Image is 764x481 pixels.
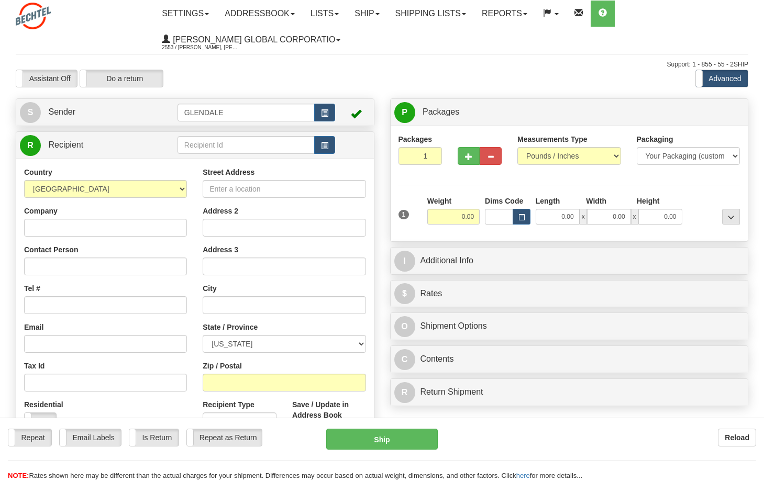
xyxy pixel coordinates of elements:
label: State / Province [203,322,258,332]
label: Do a return [80,70,163,87]
label: Packaging [637,134,673,144]
span: S [20,102,41,123]
label: Tel # [24,283,40,294]
label: Address 2 [203,206,238,216]
span: P [394,102,415,123]
a: P Packages [394,102,745,123]
a: Lists [303,1,347,27]
label: Zip / Postal [203,361,242,371]
label: City [203,283,216,294]
span: I [394,251,415,272]
label: Repeat as Return [187,429,262,446]
label: Recipient Type [203,399,254,410]
div: Support: 1 - 855 - 55 - 2SHIP [16,60,748,69]
label: Country [24,167,52,177]
label: Save / Update in Address Book [292,399,366,420]
label: Assistant Off [16,70,77,87]
span: R [20,135,41,156]
span: R [394,382,415,403]
a: Reports [474,1,535,27]
label: Residential [24,399,63,410]
label: Height [637,196,660,206]
input: Recipient Id [178,136,315,154]
span: Recipient [48,140,83,149]
label: Contact Person [24,244,78,255]
a: here [516,472,530,479]
label: Advanced [696,70,748,87]
label: Width [586,196,606,206]
span: [PERSON_NAME] Global Corporatio [170,35,335,44]
label: Packages [398,134,433,144]
label: Measurements Type [517,134,588,144]
label: Weight [427,196,451,206]
label: Tax Id [24,361,45,371]
label: Length [536,196,560,206]
span: $ [394,283,415,304]
label: Street Address [203,167,254,177]
span: Sender [48,107,75,116]
a: Addressbook [217,1,303,27]
label: Repeat [8,429,51,446]
span: 2553 / [PERSON_NAME], [PERSON_NAME] [162,42,240,53]
b: Reload [725,433,749,442]
a: R Recipient [20,135,160,156]
span: x [580,209,587,225]
a: OShipment Options [394,316,745,337]
input: Enter a location [203,180,366,198]
label: Address 3 [203,244,238,255]
button: Ship [326,429,438,450]
a: S Sender [20,102,178,123]
a: Shipping lists [387,1,474,27]
a: $Rates [394,283,745,305]
a: IAdditional Info [394,250,745,272]
label: Email Labels [60,429,121,446]
span: NOTE: [8,472,29,479]
label: Is Return [129,429,179,446]
label: Company [24,206,58,216]
button: Reload [718,429,756,446]
input: Sender Id [178,104,315,121]
span: x [631,209,638,225]
span: 1 [398,210,409,219]
span: C [394,349,415,370]
label: Dims Code [485,196,523,206]
div: ... [722,209,740,225]
a: CContents [394,349,745,370]
label: No [25,413,56,430]
span: Packages [423,107,459,116]
a: Ship [347,1,387,27]
a: Settings [154,1,217,27]
span: O [394,316,415,337]
label: Email [24,322,43,332]
img: logo2553.jpg [16,3,51,29]
a: RReturn Shipment [394,382,745,403]
a: [PERSON_NAME] Global Corporatio 2553 / [PERSON_NAME], [PERSON_NAME] [154,27,348,53]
